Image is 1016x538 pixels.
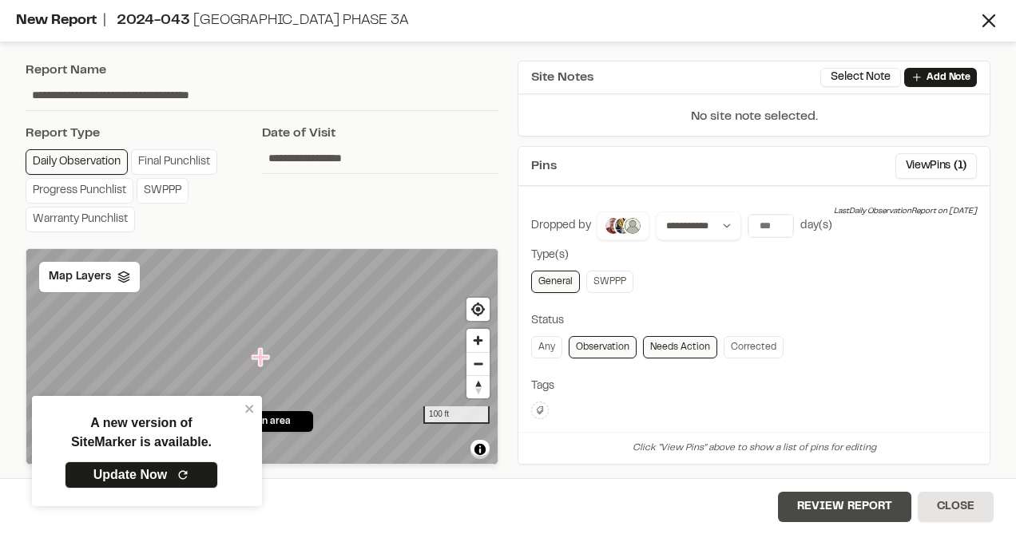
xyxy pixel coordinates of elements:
[604,216,623,235] img: Jason Luttrell
[531,68,593,87] span: Site Notes
[117,14,190,27] span: 2024-043
[16,10,978,32] div: New Report
[531,247,977,264] div: Type(s)
[131,149,217,175] a: Final Punchlist
[778,492,911,522] button: Review Report
[586,271,633,293] a: SWPPP
[569,336,637,358] a: Observation
[466,376,490,398] span: Reset bearing to north
[927,70,970,85] p: Add Note
[643,336,717,358] a: Needs Action
[244,402,256,415] button: close
[466,375,490,398] button: Reset bearing to north
[466,298,490,321] button: Find my location
[65,461,218,489] a: Update Now
[262,124,498,143] div: Date of Visit
[71,413,212,452] p: A new version of SiteMarker is available.
[820,68,901,87] button: Select Note
[531,402,549,419] button: Edit Tags
[193,14,408,27] span: [GEOGRAPHIC_DATA] Phase 3A
[531,378,977,395] div: Tags
[423,406,490,424] div: 100 ft
[800,217,832,235] div: day(s)
[918,492,994,522] button: Close
[834,205,977,218] div: Last Daily Observation Report on [DATE]
[613,216,633,235] img: Victor Gaucin
[252,347,272,368] div: Map marker
[466,353,490,375] span: Zoom out
[137,178,189,204] a: SWPPP
[531,156,557,176] span: Pins
[518,107,990,136] p: No site note selected.
[531,312,977,330] div: Status
[26,249,498,466] canvas: Map
[26,61,498,80] div: Report Name
[724,336,784,358] a: Corrected
[895,153,977,179] button: ViewPins (1)
[26,124,262,143] div: Report Type
[466,329,490,352] button: Zoom in
[470,440,490,459] button: Toggle attribution
[531,217,591,235] div: Dropped by
[518,432,990,464] div: Click "View Pins" above to show a list of pins for editing
[531,336,562,358] a: Any
[954,157,966,175] span: ( 1 )
[531,271,580,293] a: General
[466,352,490,375] button: Zoom out
[597,212,649,240] button: Jason Luttrell, Victor Gaucin, Shawna Hesson
[623,216,642,235] img: Shawna Hesson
